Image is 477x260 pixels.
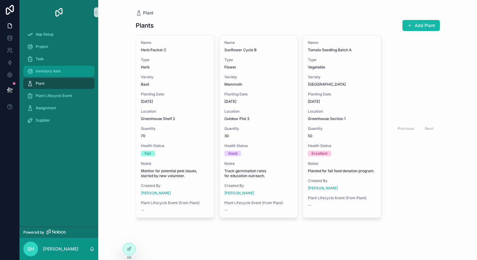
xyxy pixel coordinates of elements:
span: Powered by [23,230,44,235]
span: Project [36,44,48,49]
span: Assignment [36,106,56,111]
a: Plant [136,10,153,16]
span: Herb Packet C [141,48,209,52]
span: Basil [141,82,209,87]
span: Plant Lifecycle Event (from Plant) [308,196,376,200]
span: Created By [308,178,376,183]
span: Supplier [36,118,50,123]
span: Quantity [308,126,376,131]
span: Outdoor Plot 3 [224,116,293,121]
span: [GEOGRAPHIC_DATA] [308,82,376,87]
span: Type [224,57,293,62]
span: Type [308,57,376,62]
span: Notes [141,161,209,166]
span: 70 [141,134,209,138]
span: Plant [143,10,153,16]
span: Name [224,40,293,45]
span: -- [224,208,228,213]
span: 50 [308,134,376,138]
span: [DATE] [141,99,209,104]
span: Created By [141,183,209,188]
a: [PERSON_NAME] [141,191,171,196]
a: Project [23,41,95,52]
span: Plant [36,81,45,86]
div: Excellent [312,151,328,156]
span: Monitor for potential pest issues, started by new volunteer. [141,169,209,178]
a: Task [23,53,95,64]
a: Plant [23,78,95,89]
span: [DATE] [308,99,376,104]
div: Good [228,151,237,156]
span: Notes [224,161,293,166]
span: Created By [224,183,293,188]
a: NameTomato Seedling Batch ATypeVegetableVariety[GEOGRAPHIC_DATA]Planting Date[DATE]LocationGreenh... [303,35,381,218]
a: [PERSON_NAME] [308,186,338,191]
span: Location [141,109,209,114]
span: 30 [224,134,293,138]
span: [DATE] [224,99,293,104]
p: [PERSON_NAME] [43,246,78,252]
span: Variety [308,75,376,80]
span: Greenhouse Section 1 [308,116,376,121]
span: Mammoth [224,82,293,87]
a: Plant Lifecycle Event [23,90,95,101]
span: Planting Date [308,92,376,97]
span: Health Status [224,143,293,148]
span: Planting Date [141,92,209,97]
span: -- [141,208,145,213]
span: -- [308,203,312,208]
a: Supplier [23,115,95,126]
span: Sunflower Cycle B [224,48,293,52]
span: Location [224,109,293,114]
a: [PERSON_NAME] [224,191,254,196]
div: scrollable content [20,25,98,134]
span: Quantity [141,126,209,131]
a: Assignment [23,103,95,114]
span: Plant Lifecycle Event [36,93,72,98]
span: Task [36,56,44,61]
span: Plant Lifecycle Event (from Plant) [224,200,293,205]
span: Quantity [224,126,293,131]
a: NameSunflower Cycle BTypeFlowerVarietyMammothPlanting Date[DATE]LocationOutdoor Plot 3Quantity30H... [219,35,298,218]
span: Health Status [308,143,376,148]
button: Add Plant [402,20,440,31]
div: Fair [145,151,151,156]
span: Track germination rates for education outreach. [224,169,293,178]
span: Health Status [141,143,209,148]
span: Inventory Item [36,69,61,74]
span: App Setup [36,32,53,37]
span: Greenhouse Shelf 2 [141,116,209,121]
a: App Setup [23,29,95,40]
img: App logo [54,7,64,17]
span: Notes [308,161,376,166]
span: Type [141,57,209,62]
span: SH [27,245,34,253]
a: Powered by [20,227,98,238]
span: Name [308,40,376,45]
span: Flower [224,65,293,70]
span: Planting Date [224,92,293,97]
span: Herb [141,65,209,70]
span: Location [308,109,376,114]
span: Variety [224,75,293,80]
span: Vegetable [308,65,376,70]
span: Tomato Seedling Batch A [308,48,376,52]
a: NameHerb Packet CTypeHerbVarietyBasilPlanting Date[DATE]LocationGreenhouse Shelf 2Quantity70Healt... [136,35,214,218]
span: Name [141,40,209,45]
a: Inventory Item [23,66,95,77]
span: Planted for fall food donation program. [308,169,376,173]
span: Plant Lifecycle Event (from Plant) [141,200,209,205]
h1: Plants [136,21,154,30]
span: Variety [141,75,209,80]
